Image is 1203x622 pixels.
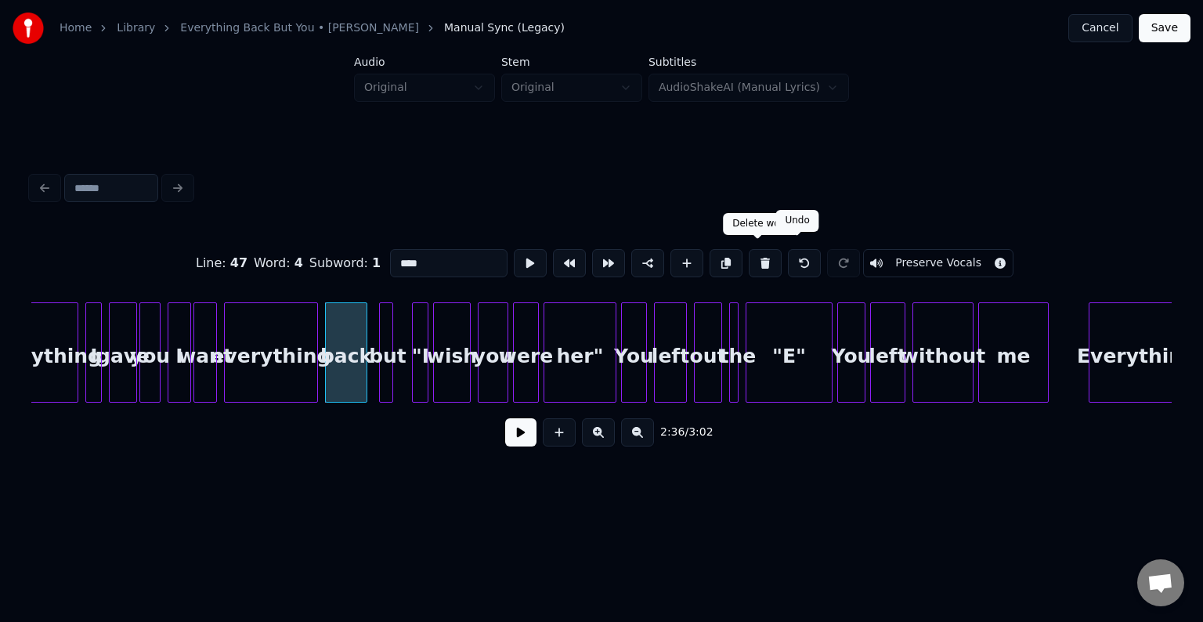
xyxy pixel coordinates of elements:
[501,56,642,67] label: Stem
[1068,14,1132,42] button: Cancel
[254,254,303,273] div: Word :
[117,20,155,36] a: Library
[354,56,495,67] label: Audio
[294,255,303,270] span: 4
[732,218,789,230] div: Delete word
[230,255,247,270] span: 47
[688,425,713,440] span: 3:02
[196,254,247,273] div: Line :
[1139,14,1190,42] button: Save
[13,13,44,44] img: youka
[1137,559,1184,606] a: Open chat
[60,20,565,36] nav: breadcrumb
[309,254,381,273] div: Subword :
[660,425,685,440] span: 2:36
[785,215,809,227] div: Undo
[444,20,565,36] span: Manual Sync (Legacy)
[648,56,849,67] label: Subtitles
[863,249,1013,277] button: Toggle
[372,255,381,270] span: 1
[660,425,698,440] div: /
[60,20,92,36] a: Home
[180,20,419,36] a: Everything Back But You • [PERSON_NAME]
